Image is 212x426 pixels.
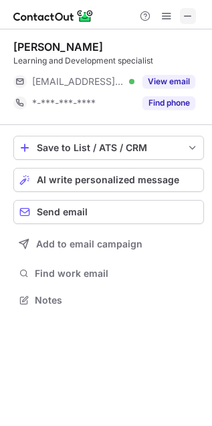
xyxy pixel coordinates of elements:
[35,294,199,306] span: Notes
[142,96,195,110] button: Reveal Button
[13,232,204,256] button: Add to email campaign
[13,264,204,283] button: Find work email
[37,207,88,217] span: Send email
[13,200,204,224] button: Send email
[13,55,204,67] div: Learning and Development specialist
[13,8,94,24] img: ContactOut v5.3.10
[36,239,142,249] span: Add to email campaign
[32,76,124,88] span: [EMAIL_ADDRESS][DOMAIN_NAME]
[13,168,204,192] button: AI write personalized message
[142,75,195,88] button: Reveal Button
[13,40,103,54] div: [PERSON_NAME]
[35,268,199,280] span: Find work email
[37,142,181,153] div: Save to List / ATS / CRM
[13,291,204,310] button: Notes
[37,175,179,185] span: AI write personalized message
[13,136,204,160] button: save-profile-one-click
